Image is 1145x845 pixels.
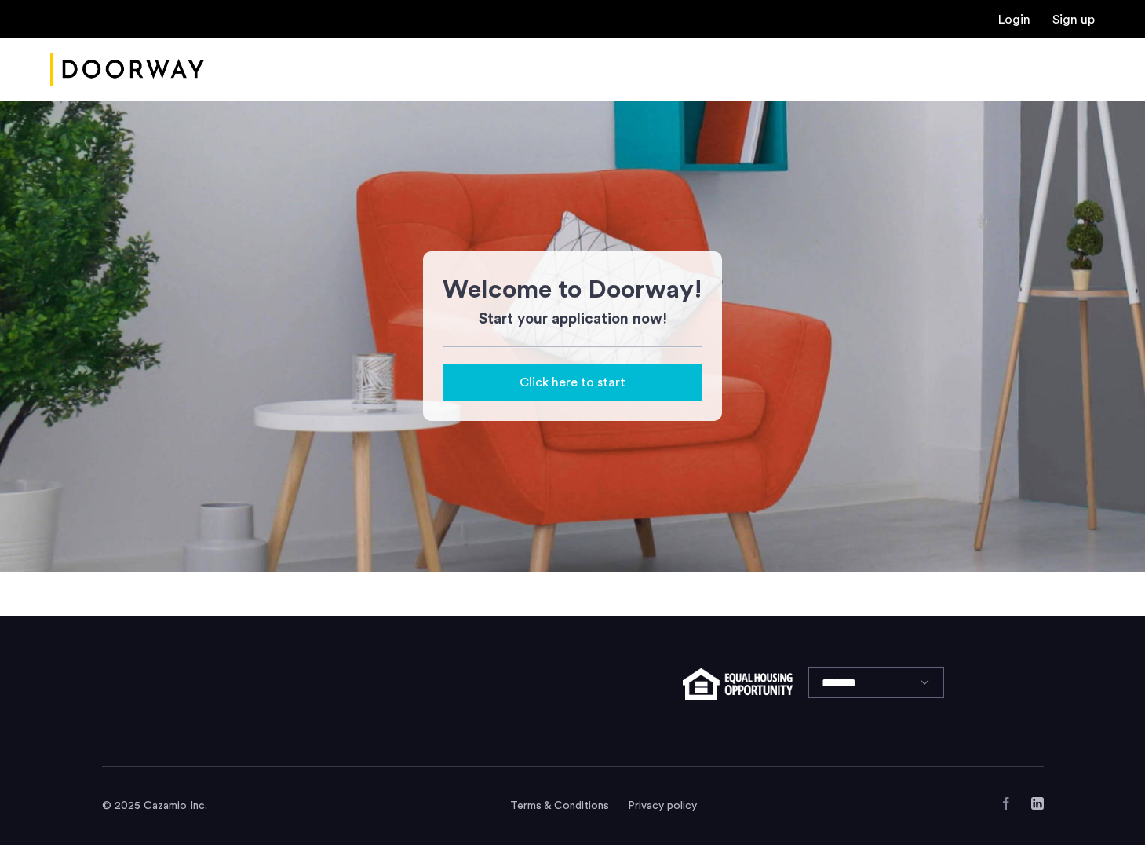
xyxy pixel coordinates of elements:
button: button [443,364,702,401]
a: Login [998,13,1030,26]
a: Terms and conditions [510,798,609,814]
img: equal-housing.png [683,668,792,700]
span: © 2025 Cazamio Inc. [102,800,207,811]
img: logo [50,40,204,99]
a: Cazamio Logo [50,40,204,99]
h3: Start your application now! [443,309,702,331]
h1: Welcome to Doorway! [443,271,702,309]
select: Language select [808,667,944,698]
a: Registration [1052,13,1095,26]
span: Click here to start [520,373,625,392]
a: LinkedIn [1031,797,1044,810]
a: Privacy policy [628,798,697,814]
a: Facebook [1000,797,1012,810]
